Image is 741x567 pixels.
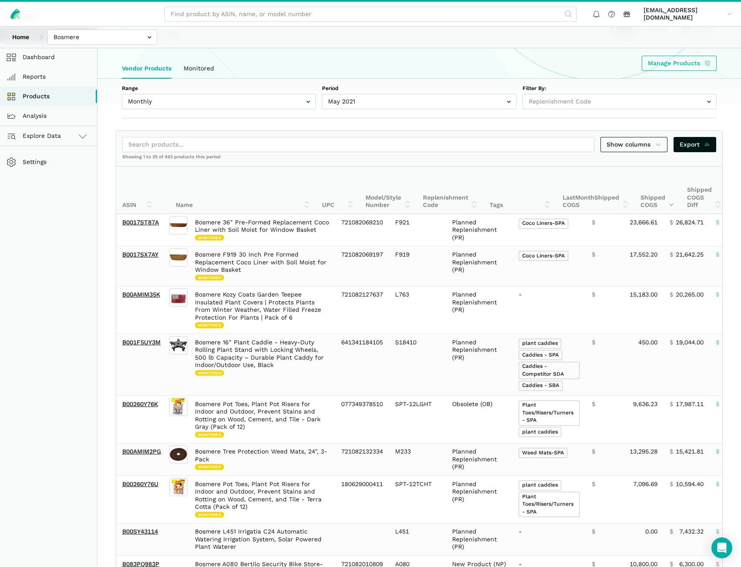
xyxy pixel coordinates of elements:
[711,537,732,558] div: Open Intercom Messenger
[519,350,562,360] span: Caddies - SPA
[670,291,673,299] span: $
[716,528,719,536] span: $
[389,443,446,476] td: M233
[195,512,224,518] span: Monitored
[389,214,446,246] td: F921
[676,219,704,227] span: 26,824.71
[189,286,335,334] td: Bosmere Kozy Coats Garden Teepee Insulated Plant Covers | Protects Plants From Winter Weather, Wa...
[116,167,159,214] th: ASIN: activate to sort column ascending
[335,476,389,524] td: 180629000411
[676,251,704,259] span: 21,642.25
[359,167,417,214] th: Model/Style Number: activate to sort column ascending
[446,286,513,334] td: Planned Replenishment (PR)
[670,251,673,259] span: $
[483,167,557,214] th: Tags: activate to sort column ascending
[335,246,389,286] td: 721082069197
[322,85,516,93] label: Period
[519,219,568,229] span: Coco Liners-SPA
[676,291,704,299] span: 20,265.00
[169,478,188,496] img: Bosmere Pot Toes, Plant Pot Risers for Indoor and Outdoor, Prevent Stains and Rotting on Wood, Ce...
[519,362,580,380] span: Caddies - Competitor SDA
[644,7,724,22] span: [EMAIL_ADDRESS][DOMAIN_NAME]
[670,339,673,347] span: $
[513,286,586,334] td: -
[122,85,316,93] label: Range
[446,246,513,286] td: Planned Replenishment (PR)
[592,251,595,259] span: $
[592,448,595,456] span: $
[716,400,719,408] span: $
[122,94,316,109] input: Monthly
[169,445,188,464] img: Bosmere Tree Protection Weed Mats, 24
[195,275,224,281] span: Monitored
[335,214,389,246] td: 721082069210
[446,214,513,246] td: Planned Replenishment (PR)
[189,523,335,556] td: Bosmere L451 Irrigatia C24 Automatic Watering Irrigation System, Solar Powered Plant Waterer
[670,400,673,408] span: $
[638,339,657,347] span: 450.00
[676,448,704,456] span: 15,421.81
[592,219,595,227] span: $
[122,480,158,487] a: B00260Y76U
[519,381,563,391] span: Caddies - SBA
[316,167,359,214] th: UPC: activate to sort column ascending
[417,167,483,214] th: Replenishment Code: activate to sort column ascending
[170,167,316,214] th: Name: activate to sort column ascending
[122,251,158,258] a: B0017SX7AY
[676,339,704,347] span: 19,044.00
[178,59,220,79] a: Monitored
[47,30,157,45] input: Bosmere
[122,339,161,346] a: B001F5UY3M
[169,216,188,234] img: Bosmere 36
[335,443,389,476] td: 721082132334
[122,448,161,455] a: B00AMIM2PG
[519,339,561,349] span: plant caddies
[670,219,673,227] span: $
[389,334,446,396] td: S18410
[189,443,335,476] td: Bosmere Tree Protection Weed Mats, 24", 3-Pack
[630,219,657,227] span: 23,666.61
[592,339,595,347] span: $
[122,400,158,407] a: B00260Y76K
[389,523,446,556] td: L451
[634,167,681,214] th: Shipped COGS: activate to sort column ascending
[592,480,595,488] span: $
[9,131,61,141] span: Explore Data
[189,334,335,396] td: Bosmere 16" Plant Caddie - Heavy-Duty Rolling Plant Stand with Locking Wheels, 500 lb Capacity – ...
[519,400,580,426] span: Plant Toes/Risers/Turners - SPA
[195,370,224,376] span: Monitored
[116,59,178,79] a: Vendor Products
[164,7,577,22] input: Find product by ASIN, name, or model number
[674,137,717,152] a: Export
[630,291,657,299] span: 15,183.00
[122,528,158,535] a: B00SY43114
[519,251,568,261] span: Coco Liners-SPA
[680,140,711,149] span: Export
[389,396,446,444] td: SPT-12LGHT
[716,219,719,227] span: $
[633,480,657,488] span: 7,096.69
[169,288,188,307] img: Bosmere Kozy Coats Garden Teepee Insulated Plant Covers | Protects Plants From Winter Weather, Wa...
[122,291,160,298] a: B00AMIM35K
[446,476,513,524] td: Planned Replenishment (PR)
[676,400,704,408] span: 17,987.11
[446,396,513,444] td: Obsolete (OB)
[389,246,446,286] td: F919
[716,339,719,347] span: $
[642,56,717,71] a: Manage Products
[446,334,513,396] td: Planned Replenishment (PR)
[523,94,717,109] input: Replenishment Code
[519,480,561,490] span: plant caddies
[6,30,35,45] a: Home
[592,400,595,408] span: $
[335,334,389,396] td: 641341184105
[600,137,667,152] a: Show columns
[195,235,224,241] span: Monitored
[122,137,594,152] input: Search products...
[640,5,735,23] a: [EMAIL_ADDRESS][DOMAIN_NAME]
[389,286,446,334] td: L763
[716,291,719,299] span: $
[681,167,728,214] th: Shipped COGS Diff: activate to sort column ascending
[195,322,224,328] span: Monitored
[592,528,595,536] span: $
